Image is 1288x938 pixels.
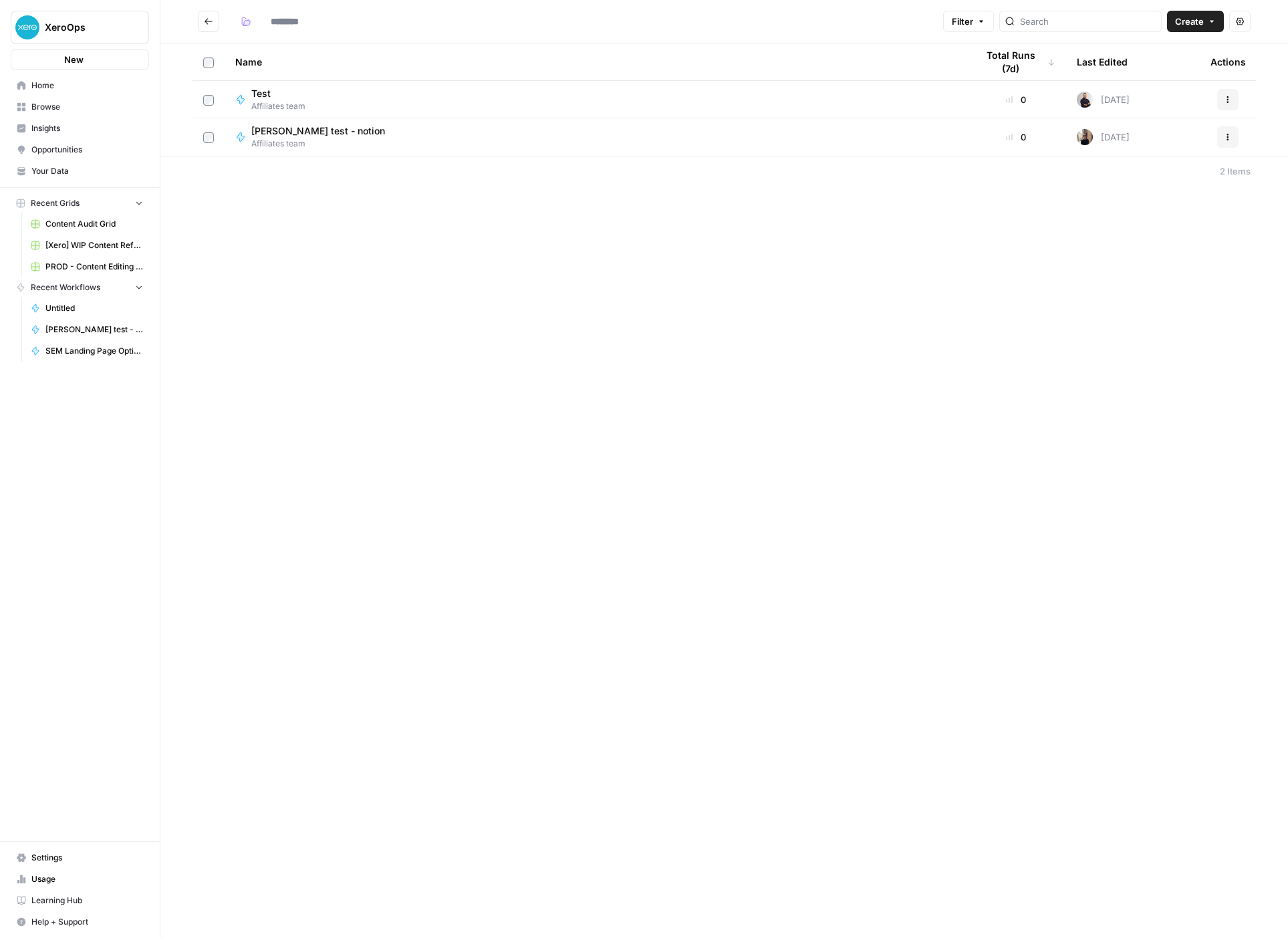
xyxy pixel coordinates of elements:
[15,15,39,39] img: XeroOps Logo
[11,49,149,70] button: New
[11,11,149,44] button: Workspace: XeroOps
[11,118,149,139] a: Insights
[25,319,149,340] a: [PERSON_NAME] test - notion
[251,124,385,138] span: [PERSON_NAME] test - notion
[45,239,143,251] span: [Xero] WIP Content Refresh
[977,130,1055,144] div: 0
[11,847,149,868] a: Settings
[977,93,1055,106] div: 0
[1020,15,1156,28] input: Search
[251,87,295,100] span: Test
[1167,11,1224,32] button: Create
[235,124,955,150] a: [PERSON_NAME] test - notionAffiliates team
[11,139,149,160] a: Opportunities
[952,15,973,28] span: Filter
[251,138,396,150] span: Affiliates team
[11,193,149,213] button: Recent Grids
[45,345,143,357] span: SEM Landing Page Optimisation Recommendations (v2)
[31,895,143,907] span: Learning Hub
[235,43,955,80] div: Name
[31,165,143,177] span: Your Data
[31,122,143,134] span: Insights
[45,302,143,314] span: Untitled
[31,101,143,113] span: Browse
[251,100,305,112] span: Affiliates team
[1210,43,1246,80] div: Actions
[25,256,149,277] a: PROD - Content Editing - CoreAcquisition
[11,911,149,933] button: Help + Support
[25,213,149,235] a: Content Audit Grid
[977,43,1055,80] div: Total Runs (7d)
[1220,164,1251,178] div: 2 Items
[11,75,149,96] a: Home
[31,80,143,92] span: Home
[31,873,143,885] span: Usage
[25,340,149,362] a: SEM Landing Page Optimisation Recommendations (v2)
[31,281,100,294] span: Recent Workflows
[64,53,84,66] span: New
[45,21,126,34] span: XeroOps
[31,144,143,156] span: Opportunities
[198,11,219,32] button: Go back
[11,277,149,298] button: Recent Workflows
[1077,129,1130,145] div: [DATE]
[11,160,149,182] a: Your Data
[31,197,80,209] span: Recent Grids
[1077,92,1093,108] img: adb8qgdgkw5toack50009nbakl0k
[11,890,149,911] a: Learning Hub
[31,852,143,864] span: Settings
[1175,15,1204,28] span: Create
[25,298,149,319] a: Untitled
[1077,92,1130,108] div: [DATE]
[31,916,143,928] span: Help + Support
[235,87,955,112] a: TestAffiliates team
[45,218,143,230] span: Content Audit Grid
[11,868,149,890] a: Usage
[25,235,149,256] a: [Xero] WIP Content Refresh
[45,324,143,336] span: [PERSON_NAME] test - notion
[1077,129,1093,145] img: q2ed3xkp112ds9uqk14ucg127hx4
[1077,43,1128,80] div: Last Edited
[943,11,994,32] button: Filter
[45,261,143,273] span: PROD - Content Editing - CoreAcquisition
[11,96,149,118] a: Browse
